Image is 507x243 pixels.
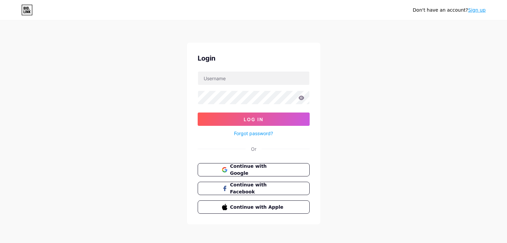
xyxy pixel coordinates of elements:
[198,53,310,63] div: Login
[230,163,285,177] span: Continue with Google
[198,200,310,214] button: Continue with Apple
[198,72,309,85] input: Username
[230,204,285,211] span: Continue with Apple
[251,145,256,152] div: Or
[244,117,263,122] span: Log In
[413,7,486,14] div: Don't have an account?
[198,182,310,195] button: Continue with Facebook
[234,130,273,137] a: Forgot password?
[468,7,486,13] a: Sign up
[198,113,310,126] button: Log In
[230,181,285,195] span: Continue with Facebook
[198,163,310,176] button: Continue with Google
